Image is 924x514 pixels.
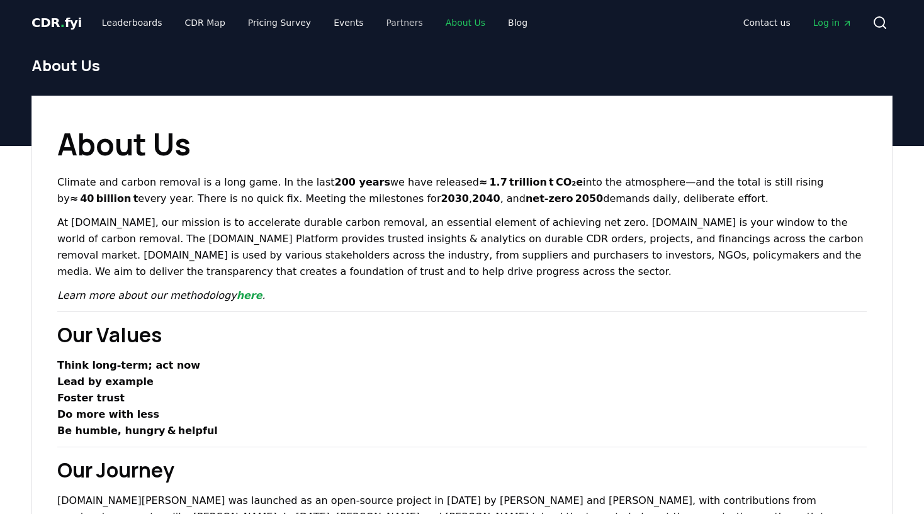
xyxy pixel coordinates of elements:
strong: Lead by example [57,376,154,388]
a: Blog [498,11,538,34]
nav: Main [92,11,538,34]
strong: ≈ 1.7 trillion t CO₂e [479,176,583,188]
p: At [DOMAIN_NAME], our mission is to accelerate durable carbon removal, an essential element of ac... [57,215,867,280]
strong: ≈ 40 billion t [70,193,138,204]
h2: Our Values [57,320,867,350]
a: Events [324,11,373,34]
a: here [237,289,262,301]
h1: About Us [57,121,867,167]
a: Partners [376,11,433,34]
strong: Foster trust [57,392,125,404]
strong: net‑zero 2050 [526,193,603,204]
strong: 2040 [472,193,500,204]
a: CDR Map [175,11,235,34]
a: CDR.fyi [31,14,82,31]
p: Climate and carbon removal is a long game. In the last we have released into the atmosphere—and t... [57,174,867,207]
em: Learn more about our methodology . [57,289,266,301]
h1: About Us [31,55,893,75]
a: Contact us [733,11,801,34]
strong: 200 years [335,176,390,188]
strong: Think long‑term; act now [57,359,200,371]
a: Leaderboards [92,11,172,34]
a: Log in [803,11,862,34]
nav: Main [733,11,862,34]
strong: Do more with less [57,408,159,420]
a: About Us [436,11,495,34]
a: Pricing Survey [238,11,321,34]
span: CDR fyi [31,15,82,30]
strong: Be humble, hungry & helpful [57,425,218,437]
strong: 2030 [441,193,469,204]
span: Log in [813,16,852,29]
h2: Our Journey [57,455,867,485]
span: . [60,15,65,30]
